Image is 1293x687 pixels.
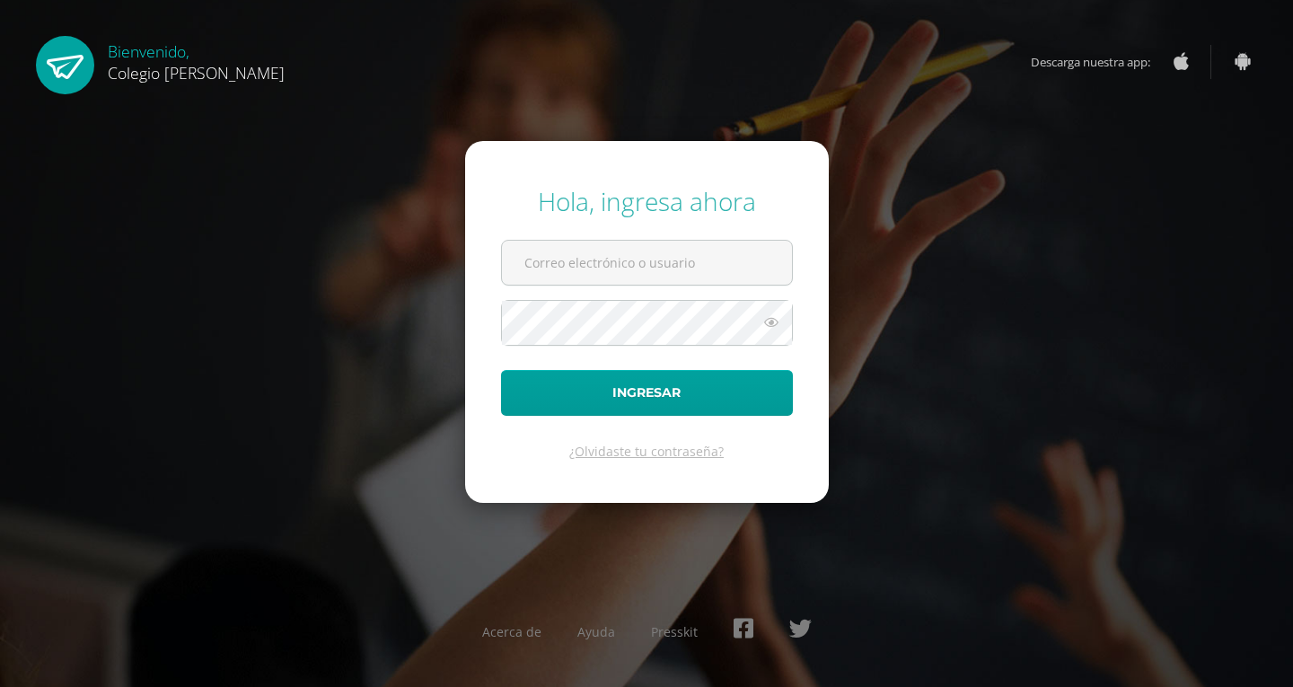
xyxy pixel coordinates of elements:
[1031,45,1168,79] span: Descarga nuestra app:
[108,36,285,84] div: Bienvenido,
[651,623,698,640] a: Presskit
[569,443,724,460] a: ¿Olvidaste tu contraseña?
[577,623,615,640] a: Ayuda
[502,241,792,285] input: Correo electrónico o usuario
[501,370,793,416] button: Ingresar
[482,623,541,640] a: Acerca de
[108,62,285,84] span: Colegio [PERSON_NAME]
[501,184,793,218] div: Hola, ingresa ahora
